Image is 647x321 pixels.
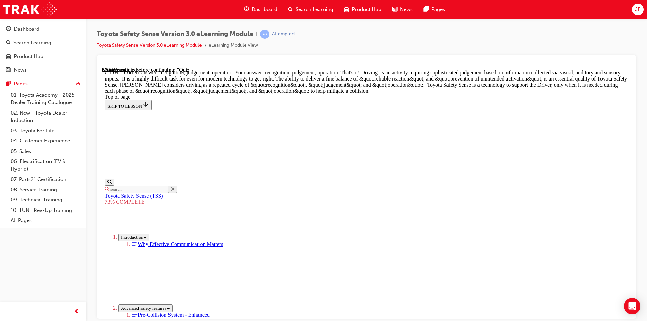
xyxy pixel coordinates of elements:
[8,90,83,108] a: 01. Toyota Academy - 2025 Dealer Training Catalogue
[8,195,83,205] a: 09. Technical Training
[431,6,445,13] span: Pages
[3,50,83,63] a: Product Hub
[256,30,257,38] span: |
[8,215,83,226] a: All Pages
[260,30,269,39] span: learningRecordVerb_ATTEMPT-icon
[400,6,413,13] span: News
[387,3,418,17] a: news-iconNews
[3,3,526,27] div: Correct. Correct answer: recognition, judgement, operation. Your answer: recognition, judgement, ...
[8,174,83,185] a: 07. Parts21 Certification
[13,39,51,47] div: Search Learning
[3,2,57,17] img: Trak
[624,298,640,314] div: Open Intercom Messenger
[3,64,83,76] a: News
[3,22,83,77] button: DashboardSearch LearningProduct HubNews
[392,5,397,14] span: news-icon
[283,3,339,17] a: search-iconSearch Learning
[6,54,11,60] span: car-icon
[6,81,11,87] span: pages-icon
[252,6,277,13] span: Dashboard
[6,26,11,32] span: guage-icon
[7,119,66,126] input: Search
[344,5,349,14] span: car-icon
[74,308,79,316] span: prev-icon
[66,119,75,126] button: Close the search form
[14,53,43,60] div: Product Hub
[3,33,50,43] button: SKIP TO LESSON
[8,185,83,195] a: 08. Service Training
[339,3,387,17] a: car-iconProduct Hub
[424,5,429,14] span: pages-icon
[3,77,83,90] button: Pages
[5,37,47,42] span: SKIP TO LESSON
[3,132,92,138] div: 73% COMPLETE
[76,79,81,88] span: up-icon
[3,111,12,119] button: Show search bar
[272,31,295,37] div: Attempted
[3,23,83,35] a: Dashboard
[14,66,27,74] div: News
[209,42,258,50] li: eLearning Module View
[8,126,83,136] a: 03. Toyota For Life
[8,108,83,126] a: 02. New - Toyota Dealer Induction
[635,6,640,13] span: JF
[97,42,202,48] a: Toyota Safety Sense Version 3.0 eLearning Module
[6,67,11,73] span: news-icon
[8,136,83,146] a: 04. Customer Experience
[3,27,526,33] div: Top of page
[8,156,83,174] a: 06. Electrification (EV & Hybrid)
[632,4,644,15] button: JF
[296,6,333,13] span: Search Learning
[16,167,47,174] button: Toggle section: Introduction
[352,6,381,13] span: Product Hub
[244,5,249,14] span: guage-icon
[8,146,83,157] a: 05. Sales
[16,237,70,245] button: Toggle section: Advanced safety features
[6,40,11,46] span: search-icon
[3,126,61,132] a: Toyota Safety Sense (TSS)
[288,5,293,14] span: search-icon
[19,168,41,173] span: Introduction
[14,80,28,88] div: Pages
[97,30,253,38] span: Toyota Safety Sense Version 3.0 eLearning Module
[3,37,83,49] a: Search Learning
[418,3,451,17] a: pages-iconPages
[14,25,39,33] div: Dashboard
[239,3,283,17] a: guage-iconDashboard
[19,238,64,244] span: Advanced safety features
[8,205,83,216] a: 10. TUNE Rev-Up Training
